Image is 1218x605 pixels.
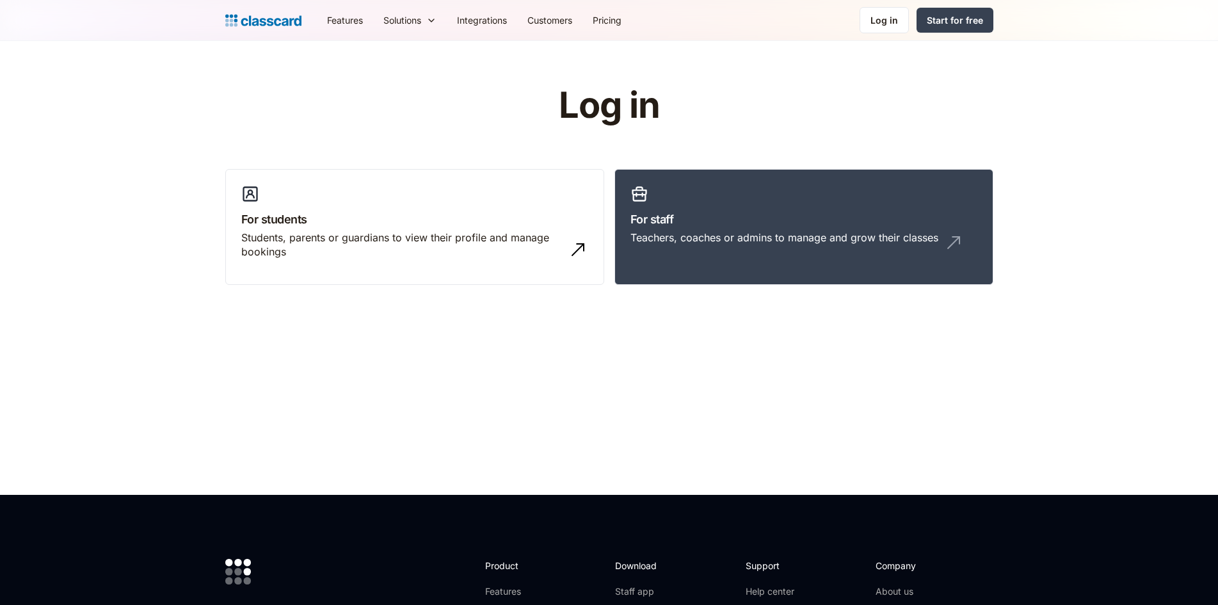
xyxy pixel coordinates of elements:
h1: Log in [406,86,812,125]
div: Students, parents or guardians to view their profile and manage bookings [241,230,563,259]
div: Teachers, coaches or admins to manage and grow their classes [630,230,938,245]
a: About us [876,585,961,598]
a: For studentsStudents, parents or guardians to view their profile and manage bookings [225,169,604,286]
a: Staff app [615,585,668,598]
h2: Download [615,559,668,572]
div: Solutions [383,13,421,27]
a: Features [485,585,554,598]
a: Pricing [582,6,632,35]
h3: For students [241,211,588,228]
h2: Product [485,559,554,572]
div: Log in [870,13,898,27]
a: Help center [746,585,797,598]
a: Start for free [917,8,993,33]
a: For staffTeachers, coaches or admins to manage and grow their classes [614,169,993,286]
h2: Company [876,559,961,572]
a: Integrations [447,6,517,35]
a: Features [317,6,373,35]
h3: For staff [630,211,977,228]
a: home [225,12,301,29]
h2: Support [746,559,797,572]
div: Solutions [373,6,447,35]
a: Customers [517,6,582,35]
a: Log in [860,7,909,33]
div: Start for free [927,13,983,27]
